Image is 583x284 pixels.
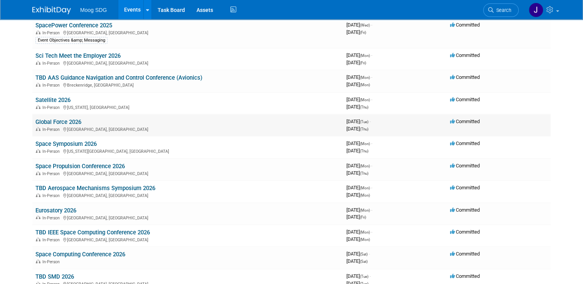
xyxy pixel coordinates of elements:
[346,251,370,257] span: [DATE]
[35,163,125,170] a: Space Propulsion Conference 2026
[42,127,62,132] span: In-Person
[346,82,370,87] span: [DATE]
[35,29,340,35] div: [GEOGRAPHIC_DATA], [GEOGRAPHIC_DATA]
[36,237,40,241] img: In-Person Event
[42,237,62,242] span: In-Person
[371,22,372,28] span: -
[346,236,370,242] span: [DATE]
[36,171,40,175] img: In-Person Event
[360,193,370,197] span: (Mon)
[36,216,40,219] img: In-Person Event
[360,127,368,131] span: (Thu)
[35,273,74,280] a: TBD SMD 2026
[360,237,370,242] span: (Mon)
[36,259,40,263] img: In-Person Event
[35,97,71,104] a: Satellite 2026
[346,22,372,28] span: [DATE]
[360,252,368,256] span: (Sat)
[371,163,372,169] span: -
[35,185,155,192] a: TBD Aerospace Mechanisms Symposium 2026
[450,185,480,190] span: Committed
[42,193,62,198] span: In-Person
[35,22,112,29] a: SpacePower Conference 2025
[35,126,340,132] div: [GEOGRAPHIC_DATA], [GEOGRAPHIC_DATA]
[42,83,62,88] span: In-Person
[80,7,107,13] span: Moog SDG
[360,105,368,109] span: (Thu)
[346,74,372,80] span: [DATE]
[450,22,480,28] span: Committed
[370,119,371,124] span: -
[494,7,511,13] span: Search
[35,251,125,258] a: Space Computing Conference 2026
[371,185,372,190] span: -
[346,104,368,110] span: [DATE]
[42,171,62,176] span: In-Person
[346,163,372,169] span: [DATE]
[42,30,62,35] span: In-Person
[360,61,366,65] span: (Fri)
[346,170,368,176] span: [DATE]
[450,163,480,169] span: Committed
[360,208,370,212] span: (Mon)
[35,207,76,214] a: Eurosatory 2026
[35,37,108,44] div: Event Objectives &amp; Messaging
[360,142,370,146] span: (Mon)
[346,29,366,35] span: [DATE]
[369,251,370,257] span: -
[35,104,340,110] div: [US_STATE], [GEOGRAPHIC_DATA]
[346,214,366,220] span: [DATE]
[42,216,62,221] span: In-Person
[360,164,370,168] span: (Mon)
[360,149,368,153] span: (Thu)
[360,75,370,80] span: (Mon)
[36,61,40,65] img: In-Person Event
[360,23,370,27] span: (Wed)
[450,119,480,124] span: Committed
[360,53,370,58] span: (Mon)
[35,60,340,66] div: [GEOGRAPHIC_DATA], [GEOGRAPHIC_DATA]
[35,229,150,236] a: TBD IEEE Space Computing Conference 2026
[371,97,372,102] span: -
[450,140,480,146] span: Committed
[346,52,372,58] span: [DATE]
[42,61,62,66] span: In-Person
[42,259,62,264] span: In-Person
[36,105,40,109] img: In-Person Event
[346,273,371,279] span: [DATE]
[36,127,40,131] img: In-Person Event
[360,259,368,264] span: (Sat)
[346,119,371,124] span: [DATE]
[346,185,372,190] span: [DATE]
[360,274,368,279] span: (Tue)
[35,140,97,147] a: Space Symposium 2026
[450,251,480,257] span: Committed
[450,229,480,235] span: Committed
[32,7,71,14] img: ExhibitDay
[35,214,340,221] div: [GEOGRAPHIC_DATA], [GEOGRAPHIC_DATA]
[35,52,121,59] a: Sci Tech Meet the Employer 2026
[36,83,40,87] img: In-Person Event
[371,229,372,235] span: -
[450,52,480,58] span: Committed
[360,120,368,124] span: (Tue)
[483,3,519,17] a: Search
[35,236,340,242] div: [GEOGRAPHIC_DATA], [GEOGRAPHIC_DATA]
[360,83,370,87] span: (Mon)
[35,74,202,81] a: TBD AAS Guidance Navigation and Control Conference (Avionics)
[346,97,372,102] span: [DATE]
[371,140,372,146] span: -
[35,192,340,198] div: [GEOGRAPHIC_DATA], [GEOGRAPHIC_DATA]
[371,207,372,213] span: -
[35,119,81,125] a: Global Force 2026
[346,148,368,154] span: [DATE]
[360,30,366,35] span: (Fri)
[360,230,370,234] span: (Mon)
[450,97,480,102] span: Committed
[42,105,62,110] span: In-Person
[346,126,368,132] span: [DATE]
[36,149,40,153] img: In-Person Event
[346,60,366,65] span: [DATE]
[35,170,340,176] div: [GEOGRAPHIC_DATA], [GEOGRAPHIC_DATA]
[35,148,340,154] div: [US_STATE][GEOGRAPHIC_DATA], [GEOGRAPHIC_DATA]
